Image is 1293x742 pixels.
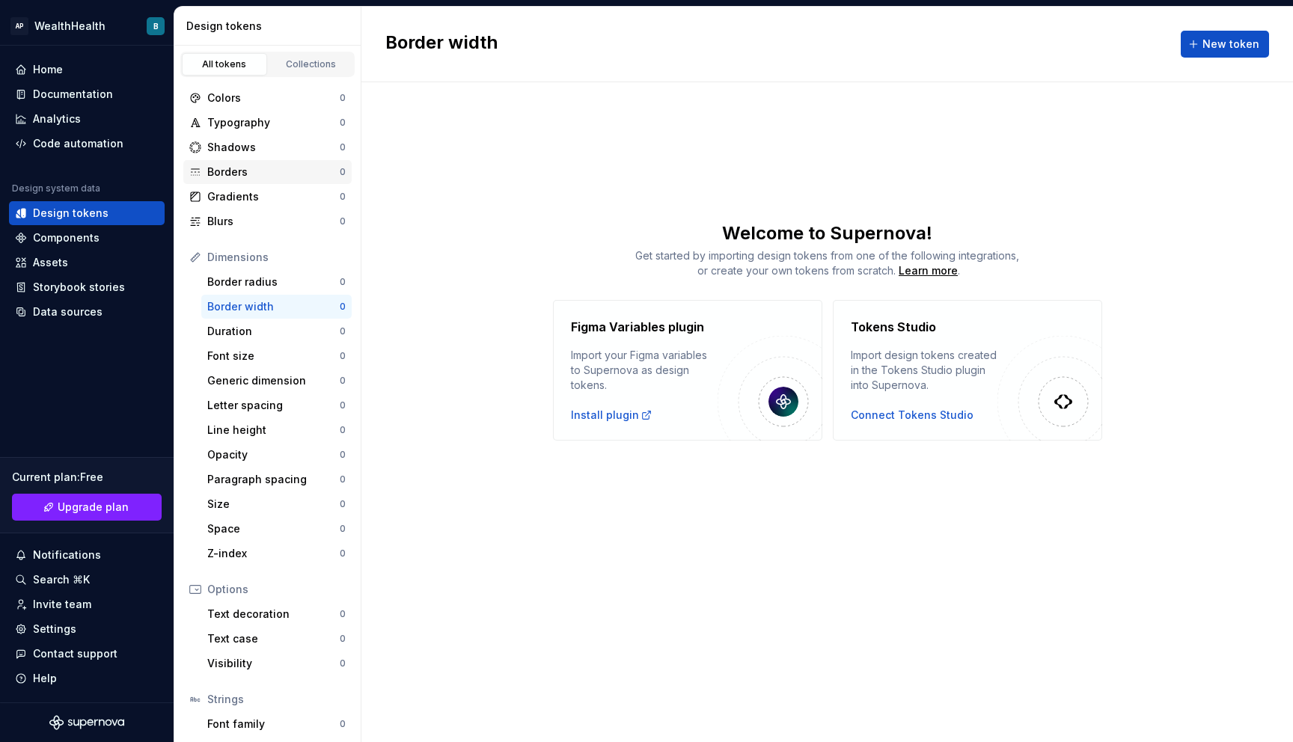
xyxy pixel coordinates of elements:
div: Borders [207,165,340,180]
button: Connect Tokens Studio [851,408,973,423]
div: 0 [340,473,346,485]
div: WealthHealth [34,19,106,34]
div: B [153,20,159,32]
div: Gradients [207,189,340,204]
a: Design tokens [9,201,165,225]
div: Z-index [207,546,340,561]
div: 0 [340,92,346,104]
div: Home [33,62,63,77]
a: Code automation [9,132,165,156]
div: Analytics [33,111,81,126]
div: Assets [33,255,68,270]
div: Colors [207,91,340,105]
a: Text case0 [201,627,352,651]
div: Collections [274,58,349,70]
div: Import design tokens created in the Tokens Studio plugin into Supernova. [851,348,997,393]
a: Letter spacing0 [201,393,352,417]
div: Font size [207,349,340,364]
div: Invite team [33,597,91,612]
a: Settings [9,617,165,641]
a: Install plugin [571,408,652,423]
div: 0 [340,215,346,227]
a: Analytics [9,107,165,131]
button: Help [9,666,165,690]
div: Strings [207,692,346,707]
a: Home [9,58,165,82]
div: Border width [207,299,340,314]
div: Space [207,521,340,536]
span: Upgrade plan [58,500,129,515]
div: Notifications [33,548,101,562]
div: 0 [340,399,346,411]
a: Data sources [9,300,165,324]
div: Paragraph spacing [207,472,340,487]
div: Opacity [207,447,340,462]
a: Typography0 [183,111,352,135]
button: Search ⌘K [9,568,165,592]
a: Opacity0 [201,443,352,467]
a: Upgrade plan [12,494,162,521]
div: 0 [340,548,346,559]
div: Current plan : Free [12,470,162,485]
div: 0 [340,718,346,730]
div: Line height [207,423,340,438]
a: Size0 [201,492,352,516]
div: 0 [340,141,346,153]
div: Design tokens [186,19,355,34]
div: Code automation [33,136,123,151]
div: 0 [340,375,346,387]
div: Options [207,582,346,597]
div: Size [207,497,340,512]
div: Design system data [12,183,100,194]
a: Duration0 [201,319,352,343]
a: Borders0 [183,160,352,184]
div: Visibility [207,656,340,671]
a: Font family0 [201,712,352,736]
div: Duration [207,324,340,339]
div: All tokens [187,58,262,70]
div: 0 [340,191,346,203]
div: 0 [340,608,346,620]
div: 0 [340,166,346,178]
div: Shadows [207,140,340,155]
a: Colors0 [183,86,352,110]
a: Line height0 [201,418,352,442]
button: APWealthHealthB [3,10,171,42]
a: Border radius0 [201,270,352,294]
div: Typography [207,115,340,130]
a: Supernova Logo [49,715,124,730]
a: Components [9,226,165,250]
div: Documentation [33,87,113,102]
a: Text decoration0 [201,602,352,626]
div: 0 [340,424,346,436]
div: 0 [340,498,346,510]
a: Visibility0 [201,651,352,675]
div: 0 [340,350,346,362]
div: Dimensions [207,250,346,265]
a: Learn more [899,263,958,278]
div: Font family [207,717,340,732]
div: 0 [340,301,346,313]
div: Welcome to Supernova! [361,221,1293,245]
a: Gradients0 [183,185,352,209]
a: Z-index0 [201,542,352,565]
div: Letter spacing [207,398,340,413]
h2: Border width [385,31,498,58]
a: Storybook stories [9,275,165,299]
div: 0 [340,633,346,645]
a: Blurs0 [183,209,352,233]
h4: Tokens Studio [851,318,936,336]
button: Contact support [9,642,165,666]
h4: Figma Variables plugin [571,318,704,336]
a: Assets [9,251,165,275]
div: Components [33,230,100,245]
a: Invite team [9,592,165,616]
a: Generic dimension0 [201,369,352,393]
div: Storybook stories [33,280,125,295]
a: Shadows0 [183,135,352,159]
button: Notifications [9,543,165,567]
div: 0 [340,325,346,337]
